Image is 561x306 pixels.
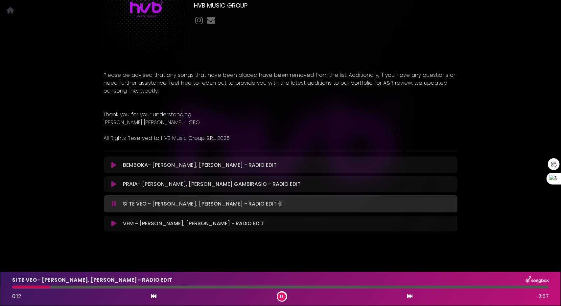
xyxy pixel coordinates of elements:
[277,199,286,208] img: waveform4.gif
[104,134,457,142] p: All Rights Reserved to HVB Music Group S.R.L 2025
[123,161,277,169] p: BEMBOKA- [PERSON_NAME], [PERSON_NAME] - RADIO EDIT
[194,2,457,9] h3: HVB MUSIC GROUP
[104,111,457,119] p: Thank you for your understanding.
[123,199,286,208] p: SI TE VEO - [PERSON_NAME], [PERSON_NAME] - RADIO EDIT
[104,119,457,126] p: [PERSON_NAME] [PERSON_NAME] - CEO
[104,71,457,95] p: Please be advised that any songs that have been placed have been removed from the list. Additiona...
[123,220,264,228] p: VEM - [PERSON_NAME], [PERSON_NAME] - RADIO EDIT
[123,180,301,188] p: PRAIA- [PERSON_NAME], [PERSON_NAME] GAMBIRASIO - RADIO EDIT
